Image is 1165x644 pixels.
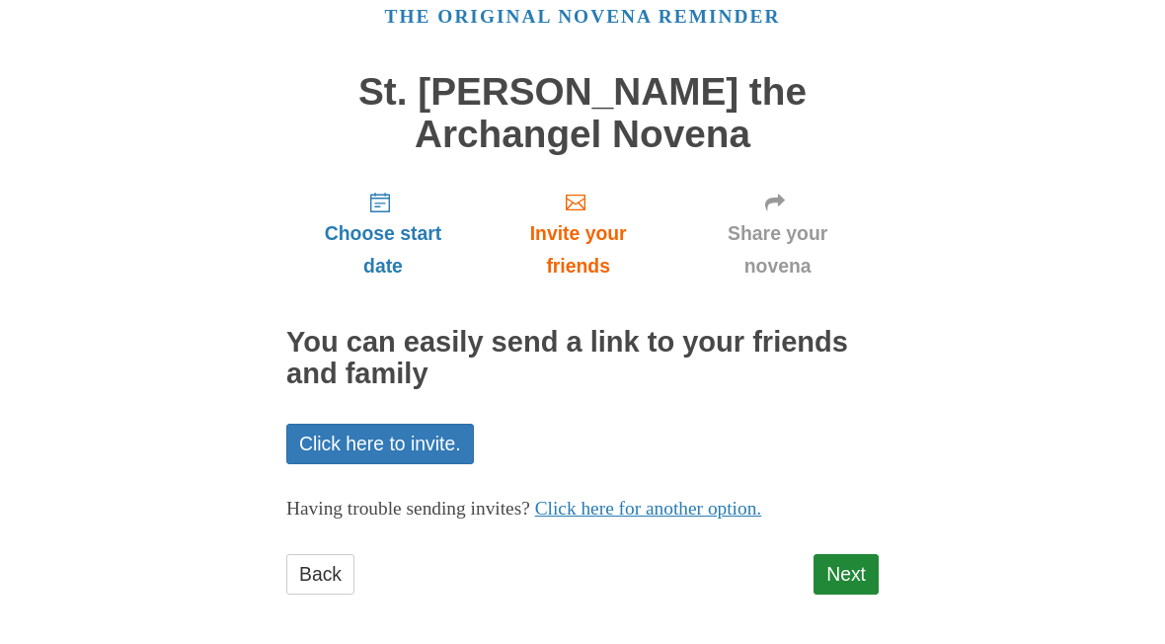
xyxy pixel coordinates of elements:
[286,175,480,292] a: Choose start date
[676,175,879,292] a: Share your novena
[535,498,762,519] a: Click here for another option.
[385,6,781,27] a: The original novena reminder
[814,554,879,595] a: Next
[286,327,879,390] h2: You can easily send a link to your friends and family
[286,498,530,519] span: Having trouble sending invites?
[306,217,460,282] span: Choose start date
[286,554,354,595] a: Back
[480,175,676,292] a: Invite your friends
[286,71,879,155] h1: St. [PERSON_NAME] the Archangel Novena
[500,217,657,282] span: Invite your friends
[696,217,859,282] span: Share your novena
[286,424,474,464] a: Click here to invite.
